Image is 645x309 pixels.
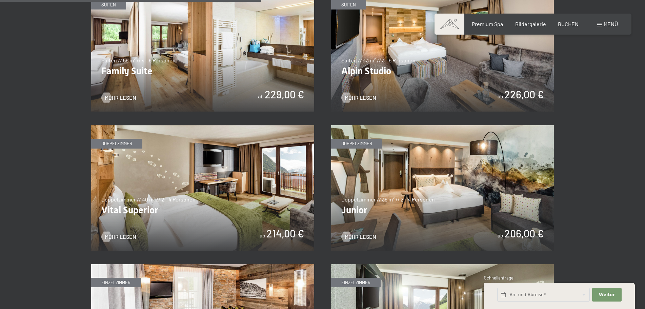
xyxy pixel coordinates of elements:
span: Mehr Lesen [345,233,376,240]
span: Schnellanfrage [484,275,513,281]
a: BUCHEN [558,21,579,27]
button: Weiter [592,288,621,302]
img: Junior [331,125,554,251]
a: Single Superior [331,265,554,269]
a: Premium Spa [472,21,503,27]
span: Mehr Lesen [345,94,376,101]
a: Bildergalerie [515,21,546,27]
a: Mehr Lesen [101,233,136,240]
span: Mehr Lesen [105,233,136,240]
a: Mehr Lesen [341,94,376,101]
span: Menü [604,21,618,27]
a: Mehr Lesen [341,233,376,240]
a: Mehr Lesen [101,94,136,101]
a: Vital Superior [91,125,314,130]
img: Vital Superior [91,125,314,251]
a: Junior [331,125,554,130]
span: Weiter [599,292,615,298]
a: Single Alpin [91,265,314,269]
span: Mehr Lesen [105,94,136,101]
